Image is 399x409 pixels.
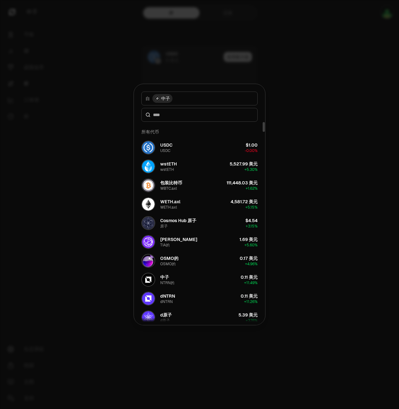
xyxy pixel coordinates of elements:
div: 包装比特币 [160,180,182,186]
div: d原子 [160,312,172,318]
img: dNTRN 徽标 [142,292,155,305]
span: + 3.76% [246,318,258,323]
span: + 1.62% [246,186,258,191]
span: + 3.15% [246,224,258,229]
img: dATOM 徽标 [142,311,155,324]
span: + 5.15% [245,205,258,210]
div: d原子 [160,318,170,323]
button: NTRN标志中子NTRN的0.11 美元+11.49% [138,270,261,289]
button: dATOM 徽标d原子d原子5.39 美元+3.76% [138,308,261,327]
div: 0.11 美元 [241,293,258,299]
div: 111,448.03 美元 [227,180,258,186]
div: 1.69 美元 [239,236,258,243]
div: 4,581.72 美元 [231,199,258,205]
div: 5,527.99 美元 [230,161,258,167]
img: wstETH 徽标 [142,160,155,173]
button: dNTRN 徽标dNTRNdNTRN0.11 美元+11.26% [138,289,261,308]
button: WBTC.axl 徽标包装比特币WBTC.axl111,448.03 美元+1.62% [138,176,261,195]
span: + 5.60% [244,243,258,248]
button: OSMO 徽标OSMO的OSMO的0.17 美元+4.96% [138,251,261,270]
div: [PERSON_NAME] [160,236,197,243]
div: TIA的 [160,243,170,248]
div: OSMO的 [160,255,178,261]
div: WBTC.axl [160,186,177,191]
span: 自 [145,95,150,102]
div: 0.11 美元 [241,274,258,280]
div: wstETH [160,161,177,167]
img: OSMO 徽标 [142,255,155,267]
button: ATOM 标志Cosmos Hub 原子原子$4.54+3.15% [138,214,261,233]
img: TIA标志 [142,236,155,248]
div: WETH.axl [160,205,177,210]
img: 中子标志 [155,96,160,101]
div: wstETH [160,167,174,172]
button: USDC 标志USDCUSDC$1.00-0.00% [138,138,261,157]
button: wstETH 徽标wstETHwstETH5,527.99 美元+5.30% [138,157,261,176]
img: NTRN标志 [142,273,155,286]
span: 中子 [161,95,170,102]
img: WBTC.axl 徽标 [142,179,155,192]
button: 自中子标志中子 [141,92,258,105]
div: 中子 [160,274,169,280]
div: 0.17 美元 [240,255,258,261]
div: 所有代币 [138,126,261,138]
span: -0.00% [245,148,258,153]
div: WETH.axl [160,199,180,205]
div: 5.39 美元 [238,312,258,318]
div: OSMO的 [160,261,176,266]
div: $4.54 [245,217,258,224]
div: USDC [160,148,170,153]
img: WETH.axl 标志 [142,198,155,210]
img: USDC 标志 [142,141,155,154]
span: + 5.30% [244,167,258,172]
div: dNTRN [160,293,175,299]
div: 原子 [160,224,168,229]
span: + 11.49% [244,280,258,285]
span: + 4.96% [245,261,258,266]
div: USDC [160,142,172,148]
div: NTRN的 [160,280,174,285]
div: $1.00 [246,142,258,148]
div: Cosmos Hub 原子 [160,217,196,224]
div: dNTRN [160,299,173,304]
img: ATOM 标志 [142,217,155,229]
span: + 11.26% [244,299,258,304]
button: TIA标志[PERSON_NAME]TIA的1.69 美元+5.60% [138,233,261,251]
button: WETH.axl 标志WETH.axlWETH.axl4,581.72 美元+5.15% [138,195,261,214]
